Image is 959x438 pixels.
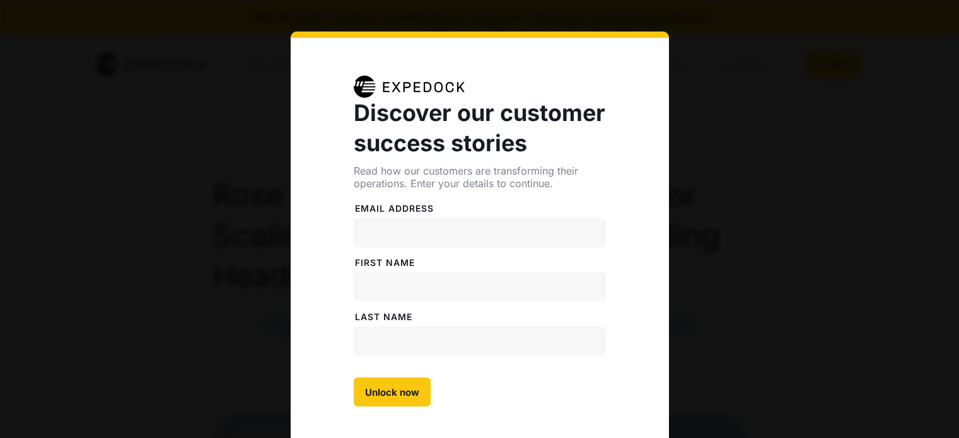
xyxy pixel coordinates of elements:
label: LAST NAME [354,311,606,323]
strong: Discover our customer success stories [354,99,605,157]
input: Unlock now [354,377,431,406]
label: Email address [354,202,606,215]
form: Case Studies Form [354,190,606,406]
label: FiRST NAME [354,256,606,269]
div: Read how our customers are transforming their operations. Enter your details to continue. [354,164,606,190]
